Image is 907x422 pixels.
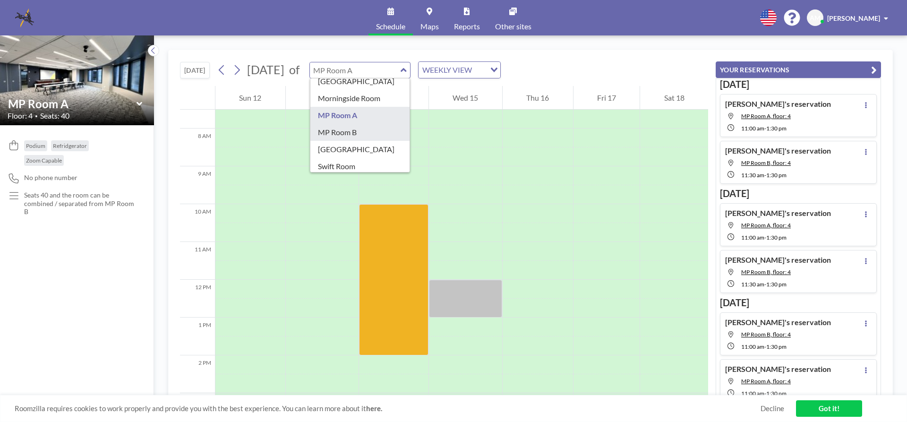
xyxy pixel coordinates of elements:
span: 11:00 AM [741,125,764,132]
div: MP Room B [310,124,410,141]
div: 11 AM [180,242,215,280]
h4: [PERSON_NAME]'s reservation [725,208,831,218]
span: 11:30 AM [741,172,764,179]
span: 11:00 AM [741,343,764,350]
h4: [PERSON_NAME]'s reservation [725,318,831,327]
div: Morningside Room [310,90,410,107]
span: • [35,113,38,119]
button: YOUR RESERVATIONS [716,61,881,78]
span: 11:00 AM [741,234,764,241]
span: - [764,125,766,132]
img: organization-logo [15,9,34,27]
div: Search for option [419,62,500,78]
div: Swift Room [310,158,410,175]
span: 1:30 PM [766,343,787,350]
span: - [764,343,766,350]
h3: [DATE] [720,78,877,90]
span: Floor: 4 [8,111,33,121]
a: Got it! [796,400,862,417]
button: [DATE] [180,62,210,78]
div: 7 AM [180,91,215,129]
span: MP Room B, floor: 4 [741,159,791,166]
span: - [764,172,766,179]
h4: [PERSON_NAME]'s reservation [725,146,831,155]
span: WEEKLY VIEW [420,64,474,76]
p: Seats 40 and the room can be combined / separated from MP Room B [24,191,135,216]
div: Thu 16 [503,86,573,110]
span: MP Room A, floor: 4 [741,112,791,120]
span: MP Room B, floor: 4 [741,268,791,276]
span: 1:30 PM [766,234,787,241]
span: 1:30 PM [766,390,787,397]
div: 10 AM [180,204,215,242]
h3: [DATE] [720,188,877,199]
span: Schedule [376,23,405,30]
div: Sun 12 [215,86,285,110]
span: 11:30 AM [741,281,764,288]
div: MP Room A [310,107,410,124]
span: of [289,62,299,77]
input: MP Room A [310,62,401,78]
div: [GEOGRAPHIC_DATA] [310,141,410,158]
span: Reports [454,23,480,30]
span: - [764,281,766,288]
span: Zoom Capable [26,157,62,164]
span: Maps [420,23,439,30]
span: - [764,390,766,397]
span: No phone number [24,173,77,182]
span: 1:30 PM [766,281,787,288]
span: MP Room B, floor: 4 [741,331,791,338]
div: 8 AM [180,129,215,166]
h4: [PERSON_NAME]'s reservation [725,99,831,109]
div: 2 PM [180,355,215,393]
div: Wed 15 [429,86,502,110]
div: 12 PM [180,280,215,318]
input: MP Room A [8,97,137,111]
span: 1:30 PM [766,125,787,132]
h4: [PERSON_NAME]'s reservation [725,364,831,374]
div: Sat 18 [640,86,708,110]
span: [PERSON_NAME] [827,14,880,22]
input: Search for option [475,64,485,76]
span: MP Room A, floor: 4 [741,222,791,229]
div: 9 AM [180,166,215,204]
h4: [PERSON_NAME]'s reservation [725,255,831,265]
span: 11:00 AM [741,390,764,397]
span: Roomzilla requires cookies to work properly and provide you with the best experience. You can lea... [15,404,761,413]
span: Other sites [495,23,531,30]
h3: [DATE] [720,297,877,309]
span: Podium [26,142,45,149]
a: Decline [761,404,784,413]
span: 1:30 PM [766,172,787,179]
div: 1 PM [180,318,215,355]
div: [GEOGRAPHIC_DATA] [310,73,410,90]
span: Refridgerator [53,142,87,149]
div: Mon 13 [286,86,359,110]
span: [DATE] [247,62,284,77]
span: Seats: 40 [40,111,69,121]
span: - [764,234,766,241]
div: Fri 17 [573,86,640,110]
span: MP Room A, floor: 4 [741,378,791,385]
span: AM [810,14,821,22]
a: here. [366,404,382,413]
